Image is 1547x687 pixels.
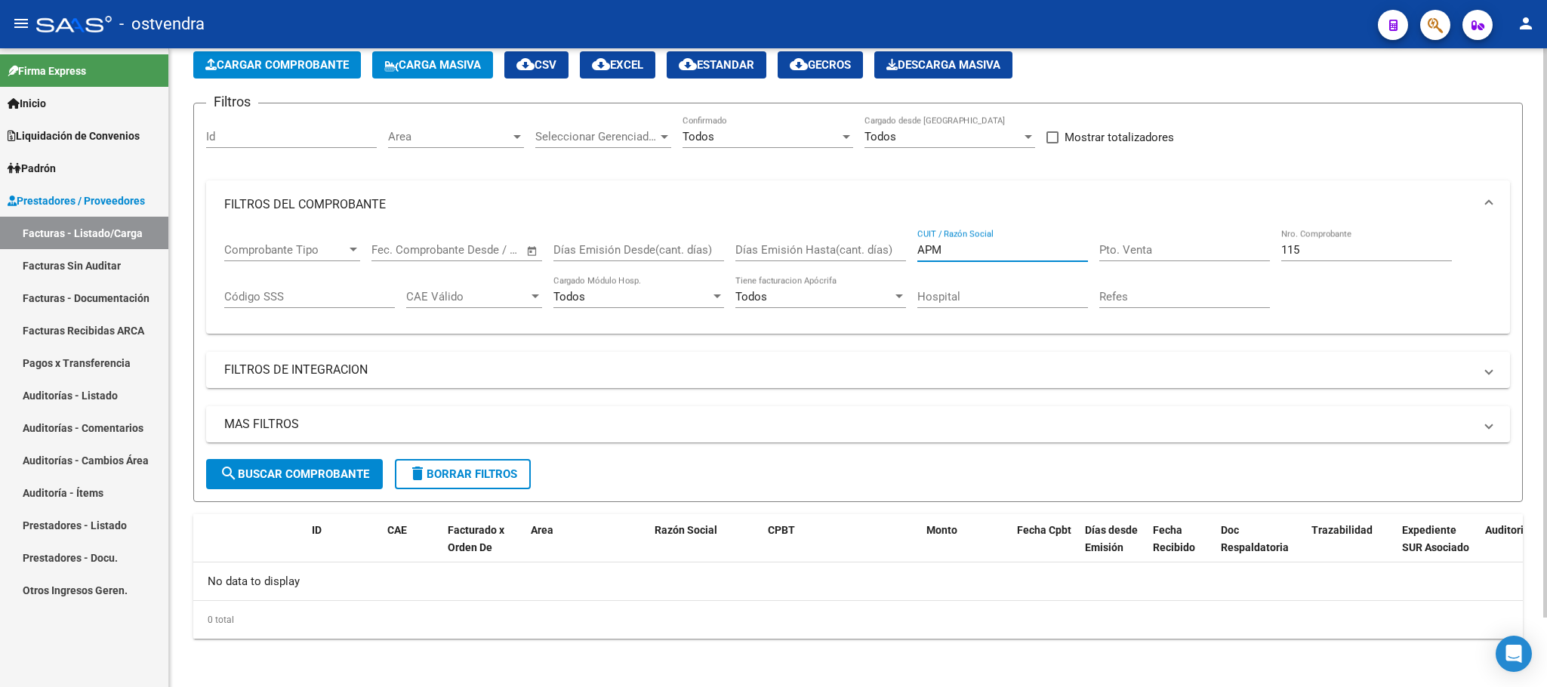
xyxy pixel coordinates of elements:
span: CAE [387,524,407,536]
span: Auditoria [1485,524,1530,536]
span: Area [531,524,553,536]
span: Area [388,130,510,143]
mat-icon: delete [408,464,427,482]
button: Open calendar [524,242,541,260]
button: CSV [504,51,569,79]
button: Cargar Comprobante [193,51,361,79]
datatable-header-cell: Area [525,514,627,581]
datatable-header-cell: Días desde Emisión [1079,514,1147,581]
span: CPBT [768,524,795,536]
button: Carga Masiva [372,51,493,79]
app-download-masive: Descarga masiva de comprobantes (adjuntos) [874,51,1012,79]
datatable-header-cell: Monto [920,514,1011,581]
span: Razón Social [655,524,717,536]
datatable-header-cell: Fecha Cpbt [1011,514,1079,581]
input: Fecha inicio [371,243,433,257]
mat-expansion-panel-header: FILTROS DE INTEGRACION [206,352,1510,388]
mat-icon: cloud_download [790,55,808,73]
span: Mostrar totalizadores [1065,128,1174,146]
mat-icon: person [1517,14,1535,32]
datatable-header-cell: CAE [381,514,442,581]
div: No data to display [193,562,1523,600]
span: Borrar Filtros [408,467,517,481]
span: Trazabilidad [1311,524,1373,536]
span: Todos [735,290,767,303]
datatable-header-cell: Trazabilidad [1305,514,1396,581]
mat-expansion-panel-header: MAS FILTROS [206,406,1510,442]
span: - ostvendra [119,8,205,41]
span: Padrón [8,160,56,177]
mat-icon: cloud_download [592,55,610,73]
datatable-header-cell: ID [306,514,381,581]
span: Firma Express [8,63,86,79]
span: Prestadores / Proveedores [8,193,145,209]
h3: Filtros [206,91,258,112]
mat-icon: menu [12,14,30,32]
span: Buscar Comprobante [220,467,369,481]
span: Todos [683,130,714,143]
datatable-header-cell: Expediente SUR Asociado [1396,514,1479,581]
span: Días desde Emisión [1085,524,1138,553]
span: Fecha Cpbt [1017,524,1071,536]
span: Seleccionar Gerenciador [535,130,658,143]
span: Comprobante Tipo [224,243,347,257]
mat-panel-title: FILTROS DE INTEGRACION [224,362,1474,378]
span: Estandar [679,58,754,72]
div: Open Intercom Messenger [1496,636,1532,672]
span: Todos [553,290,585,303]
span: CSV [516,58,556,72]
div: FILTROS DEL COMPROBANTE [206,229,1510,334]
datatable-header-cell: Facturado x Orden De [442,514,525,581]
span: Cargar Comprobante [205,58,349,72]
span: Liquidación de Convenios [8,128,140,144]
span: Todos [864,130,896,143]
button: EXCEL [580,51,655,79]
button: Estandar [667,51,766,79]
button: Borrar Filtros [395,459,531,489]
span: Expediente SUR Asociado [1402,524,1469,553]
span: Descarga Masiva [886,58,1000,72]
span: Doc Respaldatoria [1221,524,1289,553]
span: Fecha Recibido [1153,524,1195,553]
mat-icon: cloud_download [516,55,535,73]
span: Facturado x Orden De [448,524,504,553]
datatable-header-cell: Doc Respaldatoria [1215,514,1305,581]
mat-panel-title: FILTROS DEL COMPROBANTE [224,196,1474,213]
datatable-header-cell: Razón Social [649,514,762,581]
mat-icon: cloud_download [679,55,697,73]
datatable-header-cell: Fecha Recibido [1147,514,1215,581]
span: Inicio [8,95,46,112]
span: Monto [926,524,957,536]
div: 0 total [193,601,1523,639]
button: Descarga Masiva [874,51,1012,79]
span: EXCEL [592,58,643,72]
span: Gecros [790,58,851,72]
span: ID [312,524,322,536]
mat-expansion-panel-header: FILTROS DEL COMPROBANTE [206,180,1510,229]
mat-icon: search [220,464,238,482]
button: Buscar Comprobante [206,459,383,489]
input: Fecha fin [446,243,519,257]
datatable-header-cell: CPBT [762,514,920,581]
span: Carga Masiva [384,58,481,72]
button: Gecros [778,51,863,79]
span: CAE Válido [406,290,529,303]
mat-panel-title: MAS FILTROS [224,416,1474,433]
